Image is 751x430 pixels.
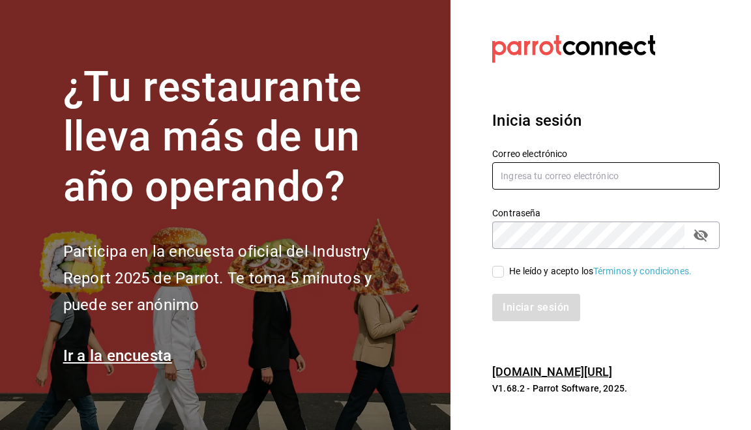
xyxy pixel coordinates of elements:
[63,63,415,212] h1: ¿Tu restaurante lleva más de un año operando?
[492,208,720,217] label: Contraseña
[690,224,712,246] button: passwordField
[593,266,692,276] a: Términos y condiciones.
[492,365,612,379] a: [DOMAIN_NAME][URL]
[63,238,415,318] h2: Participa en la encuesta oficial del Industry Report 2025 de Parrot. Te toma 5 minutos y puede se...
[492,109,720,132] h3: Inicia sesión
[492,149,720,158] label: Correo electrónico
[509,265,692,278] div: He leído y acepto los
[63,347,172,365] a: Ir a la encuesta
[492,162,720,190] input: Ingresa tu correo electrónico
[492,382,720,395] p: V1.68.2 - Parrot Software, 2025.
